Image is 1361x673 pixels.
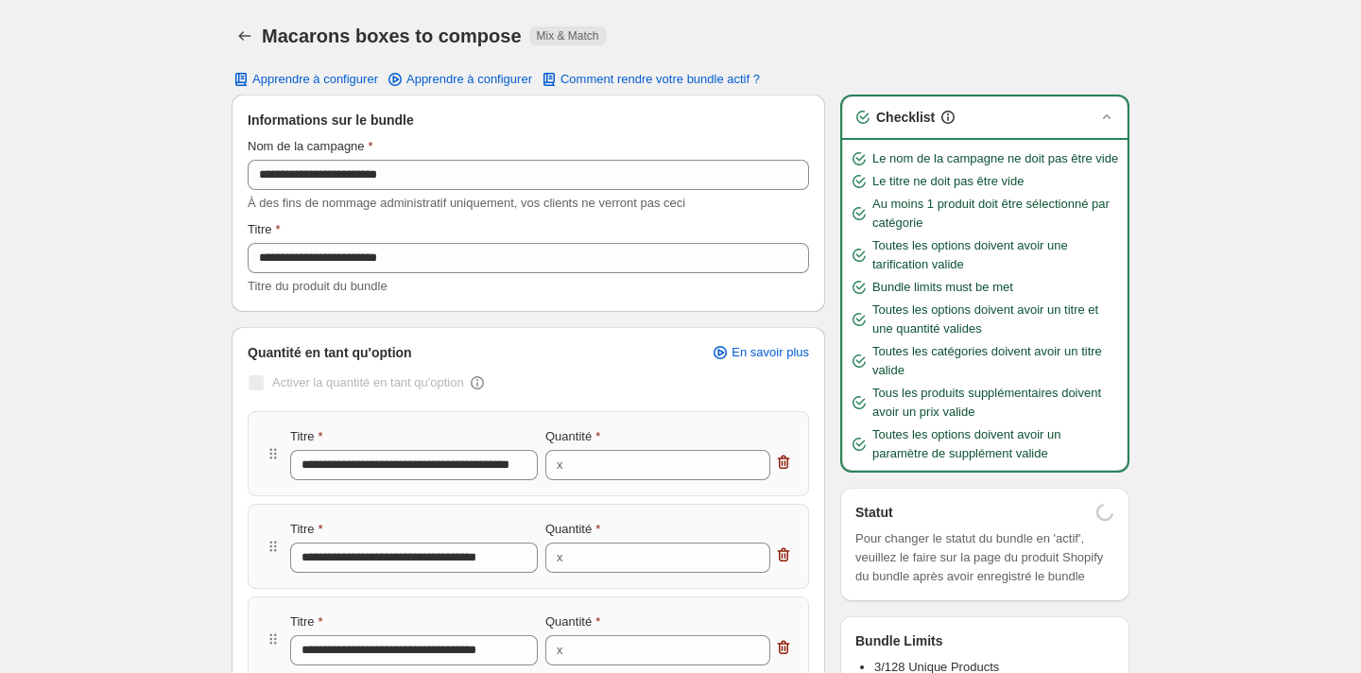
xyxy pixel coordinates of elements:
[248,343,412,362] span: Quantité en tant qu'option
[855,503,893,522] h3: Statut
[699,339,820,366] a: En savoir plus
[290,427,323,446] label: Titre
[872,195,1120,233] span: Au moins 1 produit doit être sélectionné par catégorie
[545,613,600,631] label: Quantité
[220,66,389,93] button: Apprendre à configurer
[872,172,1024,191] span: Le titre ne doit pas être vide
[855,529,1114,586] span: Pour changer le statut du bundle en 'actif', veuillez le faire sur la page du produit Shopify du ...
[232,23,258,49] button: Back
[872,278,1013,297] span: Bundle limits must be met
[537,28,599,43] span: Mix & Match
[545,427,600,446] label: Quantité
[248,196,685,210] span: À des fins de nommage administratif uniquement, vos clients ne verront pas ceci
[876,108,935,127] h3: Checklist
[855,631,943,650] h3: Bundle Limits
[872,149,1118,168] span: Le nom de la campagne ne doit pas être vide
[557,641,563,660] div: x
[248,220,281,239] label: Titre
[248,279,388,293] span: Titre du produit du bundle
[272,375,464,389] span: Activer la quantité en tant qu'option
[545,520,600,539] label: Quantité
[528,66,771,93] button: Comment rendre votre bundle actif ?
[248,137,373,156] label: Nom de la campagne
[406,72,532,87] span: Apprendre à configurer
[872,236,1120,274] span: Toutes les options doivent avoir une tarification valide
[290,520,323,539] label: Titre
[872,384,1120,422] span: Tous les produits supplémentaires doivent avoir un prix valide
[262,25,522,47] h1: Macarons boxes to compose
[732,345,809,360] span: En savoir plus
[290,613,323,631] label: Titre
[872,342,1120,380] span: Toutes les catégories doivent avoir un titre valide
[557,456,563,475] div: x
[248,111,414,129] span: Informations sur le bundle
[557,548,563,567] div: x
[872,425,1120,463] span: Toutes les options doivent avoir un paramètre de supplément valide
[560,72,760,87] span: Comment rendre votre bundle actif ?
[374,66,543,93] a: Apprendre à configurer
[252,72,378,87] span: Apprendre à configurer
[872,301,1120,338] span: Toutes les options doivent avoir un titre et une quantité valides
